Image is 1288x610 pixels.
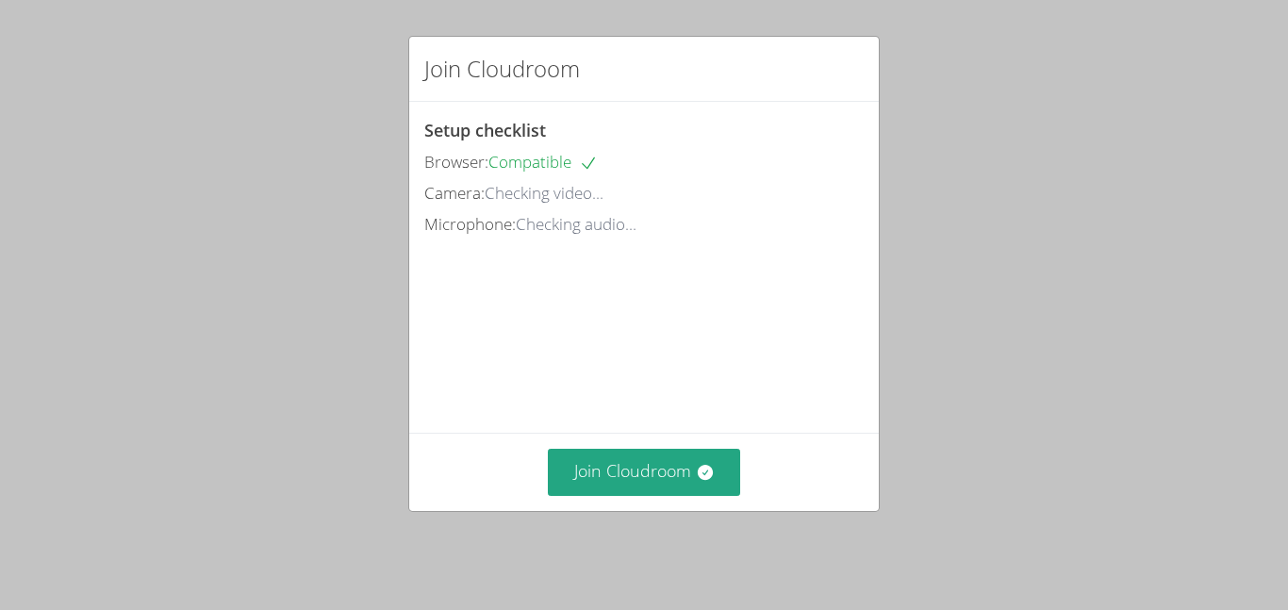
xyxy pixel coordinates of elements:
[424,213,516,235] span: Microphone:
[516,213,636,235] span: Checking audio...
[424,119,546,141] span: Setup checklist
[424,182,485,204] span: Camera:
[424,151,488,173] span: Browser:
[485,182,603,204] span: Checking video...
[424,52,580,86] h2: Join Cloudroom
[488,151,598,173] span: Compatible
[548,449,741,495] button: Join Cloudroom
